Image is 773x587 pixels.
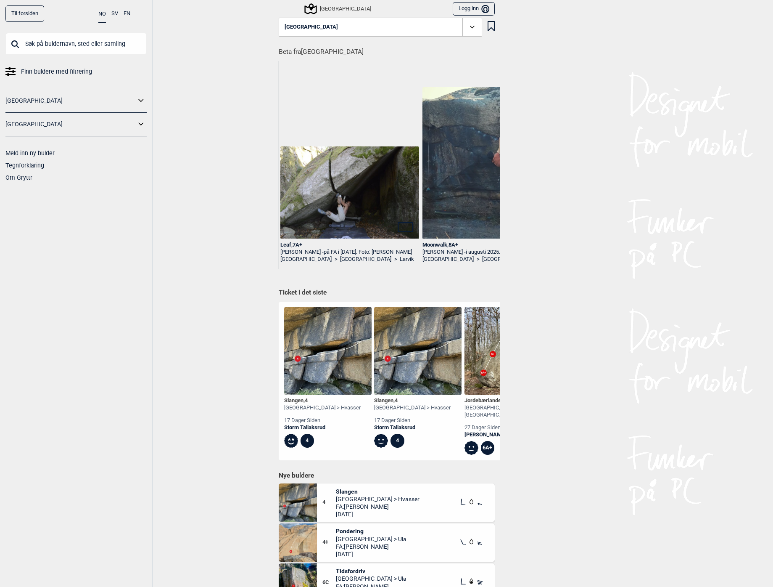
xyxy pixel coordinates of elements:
a: [GEOGRAPHIC_DATA] [422,256,474,263]
button: SV [111,5,118,22]
span: > [335,256,338,263]
a: [GEOGRAPHIC_DATA] [5,118,136,130]
span: FA: [PERSON_NAME] [336,503,419,510]
span: 4+ [322,539,336,546]
span: Finn buldere med filtrering [21,66,92,78]
h1: Beta fra [GEOGRAPHIC_DATA] [279,42,500,57]
button: [GEOGRAPHIC_DATA] [279,18,482,37]
a: Meld inn ny bulder [5,150,55,157]
img: Jordebaerlandet [464,307,552,395]
span: 4 [395,397,398,404]
span: 4 [322,499,336,506]
p: på FA i [DATE]. Foto: [PERSON_NAME] [324,249,412,255]
input: Søk på buldernavn, sted eller samling [5,33,147,55]
div: 4 [390,434,404,448]
div: Slangen4Slangen[GEOGRAPHIC_DATA] > HvasserFA:[PERSON_NAME][DATE] [279,483,495,522]
a: Til forsiden [5,5,44,22]
span: [GEOGRAPHIC_DATA] > Hvasser [336,495,419,503]
div: [GEOGRAPHIC_DATA] [306,4,371,14]
div: Moonwalk , 8A+ [422,242,561,249]
img: Slangen [279,483,317,522]
div: Slangen , [284,397,361,404]
div: 4 [301,434,314,448]
a: Finn buldere med filtrering [5,66,147,78]
span: i augusti 2025. [466,249,500,255]
span: Slangen [336,488,419,495]
span: [GEOGRAPHIC_DATA] > Ula [336,535,406,543]
button: NO [98,5,106,23]
a: [GEOGRAPHIC_DATA] [482,256,533,263]
a: Larvik [400,256,414,263]
div: Jordebærlandet , Ψ [464,397,552,404]
div: [GEOGRAPHIC_DATA] > Hvasser [284,404,361,412]
img: Slangen [374,307,462,395]
a: Storm Tallaksrud [374,424,451,431]
div: [PERSON_NAME] - [422,249,561,256]
div: 17 dager siden [284,417,361,424]
div: Leaf , 7A+ [280,242,419,249]
span: [DATE] [336,510,419,518]
a: Storm Tallaksrud [284,424,361,431]
span: 4 [305,397,308,404]
div: 17 dager siden [374,417,451,424]
button: Logg inn [453,2,494,16]
a: [GEOGRAPHIC_DATA] [280,256,332,263]
span: > [477,256,480,263]
div: [GEOGRAPHIC_DATA] > Hvasser [374,404,451,412]
div: [PERSON_NAME] - [280,249,419,256]
button: EN [124,5,130,22]
span: 6C [322,579,336,586]
span: [GEOGRAPHIC_DATA] [285,24,338,30]
a: Om Gryttr [5,174,32,181]
div: 6A+ [481,441,495,455]
span: Tidsfordriv [336,567,406,575]
div: Pondering4+Pondering[GEOGRAPHIC_DATA] > UlaFA:[PERSON_NAME][DATE] [279,523,495,562]
a: [GEOGRAPHIC_DATA] [5,95,136,107]
div: [GEOGRAPHIC_DATA] > [GEOGRAPHIC_DATA] [464,404,552,419]
span: [DATE] [336,550,406,558]
span: [GEOGRAPHIC_DATA] > Ula [336,575,406,582]
a: [PERSON_NAME] [464,431,552,438]
span: > [394,256,397,263]
span: Pondering [336,527,406,535]
h1: Nye buldere [279,471,495,480]
div: 27 dager siden [464,424,552,431]
div: Slangen , [374,397,451,404]
img: Pondering [279,523,317,562]
h1: Ticket i det siste [279,288,495,297]
img: Benjamin pa Leaf 2 [280,146,419,239]
span: FA: [PERSON_NAME] [336,543,406,550]
img: Slangen [284,307,372,395]
a: Tegnforklaring [5,162,44,169]
a: [GEOGRAPHIC_DATA] [340,256,391,263]
img: Michelle pa Moonwalk [422,87,561,239]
